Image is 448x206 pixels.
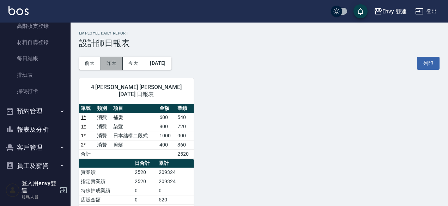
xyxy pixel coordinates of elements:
[157,159,194,168] th: 累計
[95,122,111,131] td: 消費
[3,83,68,99] a: 掃碼打卡
[353,4,368,18] button: save
[144,57,171,70] button: [DATE]
[22,180,57,194] h5: 登入用envy雙連
[22,194,57,200] p: 服務人員
[133,168,157,177] td: 2520
[3,138,68,157] button: 客戶管理
[111,140,158,149] td: 剪髮
[111,122,158,131] td: 染髮
[176,131,194,140] td: 900
[111,131,158,140] td: 日本結構二段式
[133,186,157,195] td: 0
[79,38,440,48] h3: 設計師日報表
[158,104,176,113] th: 金額
[111,113,158,122] td: 補燙
[123,57,145,70] button: 今天
[371,4,410,19] button: Envy 雙連
[158,131,176,140] td: 1000
[157,168,194,177] td: 209324
[95,131,111,140] td: 消費
[8,6,29,15] img: Logo
[101,57,123,70] button: 昨天
[3,34,68,50] a: 材料自購登錄
[79,177,133,186] td: 指定實業績
[412,5,440,18] button: 登出
[3,102,68,120] button: 預約管理
[157,186,194,195] td: 0
[176,122,194,131] td: 720
[79,57,101,70] button: 前天
[158,113,176,122] td: 600
[79,104,194,159] table: a dense table
[79,31,440,36] h2: Employee Daily Report
[111,104,158,113] th: 項目
[158,122,176,131] td: 800
[158,140,176,149] td: 400
[79,186,133,195] td: 特殊抽成業績
[95,104,111,113] th: 類別
[133,195,157,204] td: 0
[133,177,157,186] td: 2520
[79,168,133,177] td: 實業績
[382,7,407,16] div: Envy 雙連
[3,120,68,139] button: 報表及分析
[79,195,133,204] td: 店販金額
[133,159,157,168] th: 日合計
[3,157,68,175] button: 員工及薪資
[87,84,185,98] span: 4 [PERSON_NAME] [PERSON_NAME][DATE] 日報表
[79,149,95,158] td: 合計
[176,140,194,149] td: 360
[176,104,194,113] th: 業績
[6,183,20,197] img: Person
[157,195,194,204] td: 520
[3,67,68,83] a: 排班表
[176,113,194,122] td: 540
[157,177,194,186] td: 209324
[95,113,111,122] td: 消費
[3,18,68,34] a: 高階收支登錄
[79,104,95,113] th: 單號
[95,140,111,149] td: 消費
[3,50,68,67] a: 每日結帳
[176,149,194,158] td: 2520
[417,57,440,70] button: 列印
